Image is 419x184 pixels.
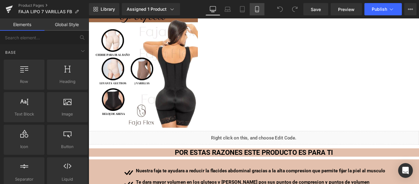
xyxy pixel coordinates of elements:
span: Liquid [49,176,86,182]
a: New Library [89,3,119,15]
a: Global Style [44,18,89,31]
a: Desktop [206,3,220,15]
button: Undo [274,3,286,15]
span: POR ESTAS RAZONES ESTE PRODUCTO ES PARA TI [97,146,275,155]
button: Publish [364,3,402,15]
span: Image [49,111,86,117]
span: Button [49,143,86,150]
b: Nuestra faja te ayudara a reducir la flacides abdominal gracias a la alta compresion que permite ... [53,168,333,174]
span: Save [311,6,321,13]
button: Redo [289,3,301,15]
div: Assigned 1 Product [127,6,175,12]
span: Icon [6,143,43,150]
span: FAJA LIPO 7 VARILLAS FB [18,9,72,14]
a: Tablet [235,3,250,15]
div: Open Intercom Messenger [398,163,413,178]
span: Text Block [6,111,43,117]
span: Separator [6,176,43,182]
span: Base [5,49,17,55]
span: Row [6,78,43,85]
span: Heading [49,78,86,85]
span: Preview [338,6,355,13]
a: Mobile [250,3,264,15]
span: Publish [372,7,387,12]
button: More [404,3,417,15]
span: Library [101,6,115,12]
a: Laptop [220,3,235,15]
a: Product Pages [18,3,89,8]
a: Preview [331,3,362,15]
